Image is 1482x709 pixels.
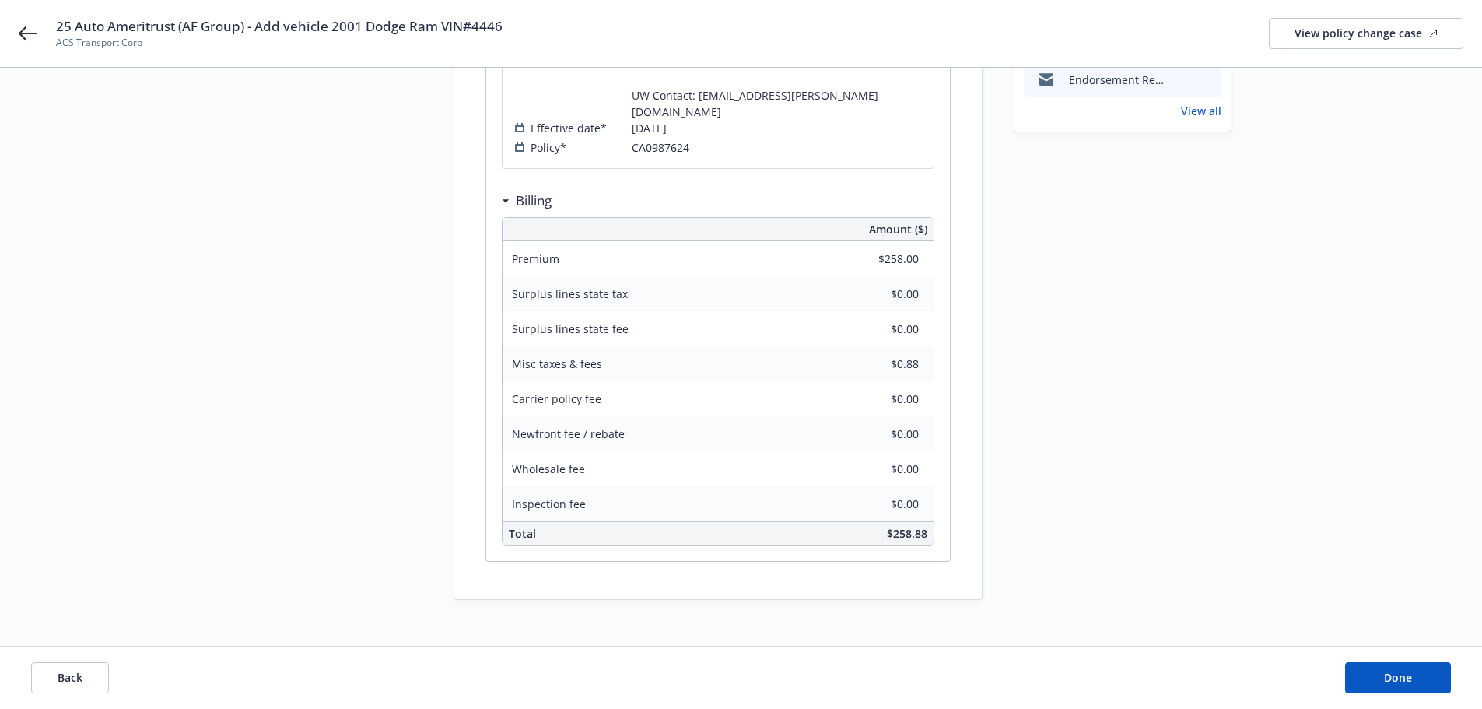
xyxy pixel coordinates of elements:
span: [DATE] [632,120,667,136]
div: View policy change case [1295,19,1438,48]
input: 0.00 [827,283,928,306]
span: Carrier policy fee [512,391,601,406]
h3: Billing [516,191,552,211]
input: 0.00 [827,458,928,481]
span: Policy* [531,139,566,156]
div: Billing [502,191,552,211]
span: Inspection fee [512,497,586,511]
span: $258.88 [887,526,927,541]
input: 0.00 [827,423,928,446]
input: 0.00 [827,318,928,341]
span: CA0987624 [632,139,689,156]
span: Effective date* [531,120,607,136]
span: Amount ($) [869,221,927,237]
span: Newfront fee / rebate [512,426,625,441]
button: Done [1345,662,1451,693]
button: preview file [1201,72,1215,88]
input: 0.00 [827,388,928,411]
span: ACS Transport Corp [56,36,503,50]
button: download file [1176,72,1189,88]
a: View policy change case [1269,18,1463,49]
span: 25 Auto Ameritrust (AF Group) - Add vehicle 2001 Dodge Ram VIN#4446 [56,17,503,36]
input: 0.00 [827,353,928,376]
span: Total [509,526,536,541]
input: 0.00 [827,247,928,271]
span: Premium [512,251,559,266]
span: Surplus lines state fee [512,321,629,336]
span: Surplus lines state tax [512,286,628,301]
input: 0.00 [827,493,928,516]
a: View all [1181,103,1221,119]
span: Misc taxes & fees [512,356,602,371]
div: Endorsement Request - ACS Transport Corp - CA0987624 [1069,72,1170,88]
span: Wholesale fee [512,462,585,476]
span: Back [58,670,82,685]
span: Done [1384,670,1412,685]
button: Back [31,662,109,693]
